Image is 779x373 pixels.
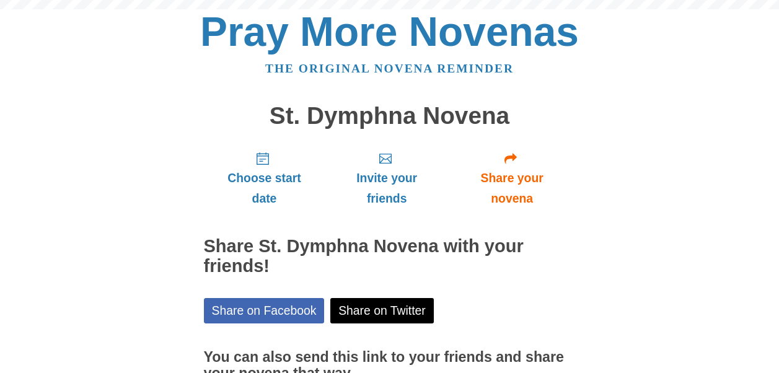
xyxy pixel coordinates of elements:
[204,141,325,215] a: Choose start date
[216,168,313,209] span: Choose start date
[449,141,576,215] a: Share your novena
[200,9,579,55] a: Pray More Novenas
[325,141,448,215] a: Invite your friends
[204,298,325,323] a: Share on Facebook
[461,168,563,209] span: Share your novena
[204,237,576,276] h2: Share St. Dymphna Novena with your friends!
[204,103,576,129] h1: St. Dymphna Novena
[265,62,514,75] a: The original novena reminder
[330,298,434,323] a: Share on Twitter
[337,168,436,209] span: Invite your friends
